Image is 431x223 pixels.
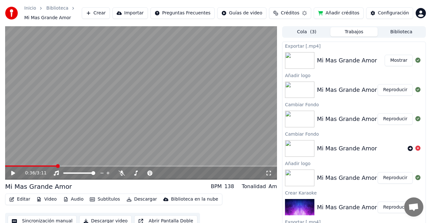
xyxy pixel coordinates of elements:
div: BPM [211,183,222,190]
div: Crear Karaoke [282,189,426,196]
div: Mi Mas Grande Amor [317,144,377,153]
div: Tonalidad [242,183,266,190]
nav: breadcrumb [24,5,82,21]
button: Reproducir [378,113,413,125]
div: Am [268,183,277,190]
div: Cambiar Fondo [282,100,426,108]
button: Añadir créditos [314,7,364,19]
button: Créditos [269,7,311,19]
div: Biblioteca en la nube [171,196,218,203]
div: Mi Mas Grande Amor [5,182,72,191]
img: youka [5,7,18,20]
button: Configuración [366,7,413,19]
button: Video [34,195,59,204]
button: Preguntas Frecuentes [150,7,215,19]
div: Añadir logo [282,159,426,167]
button: Trabajos [330,27,378,36]
div: Chat abierto [404,197,423,217]
button: Importar [112,7,148,19]
button: Subtítulos [87,195,122,204]
div: Mi Mas Grande Amor [317,115,377,123]
button: Cola [283,27,330,36]
button: Reproducir [378,202,413,213]
span: 0:36 [25,170,35,176]
button: Crear [82,7,110,19]
div: Configuración [378,10,409,16]
button: Mostrar [385,55,413,66]
div: Exportar [.mp4] [282,42,426,50]
span: Créditos [281,10,299,16]
button: Biblioteca [378,27,425,36]
div: 138 [224,183,234,190]
div: Añadir logo [282,71,426,79]
button: Reproducir [378,84,413,96]
button: Descargar [124,195,160,204]
span: Mi Mas Grande Amor [24,15,71,21]
div: Cambiar Fondo [282,130,426,138]
span: 3:11 [37,170,47,176]
a: Inicio [24,5,36,12]
a: Biblioteca [46,5,68,12]
div: Mi Mas Grande Amor [317,56,377,65]
button: Guías de video [217,7,266,19]
span: ( 3 ) [310,29,316,35]
div: / [25,170,40,176]
div: Mi Mas Grande Amor [317,203,377,212]
div: Mi Mas Grande Amor [317,85,377,94]
button: Editar [7,195,33,204]
div: Mi Mas Grande Amor [317,173,377,182]
button: Audio [61,195,86,204]
button: Reproducir [378,172,413,184]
